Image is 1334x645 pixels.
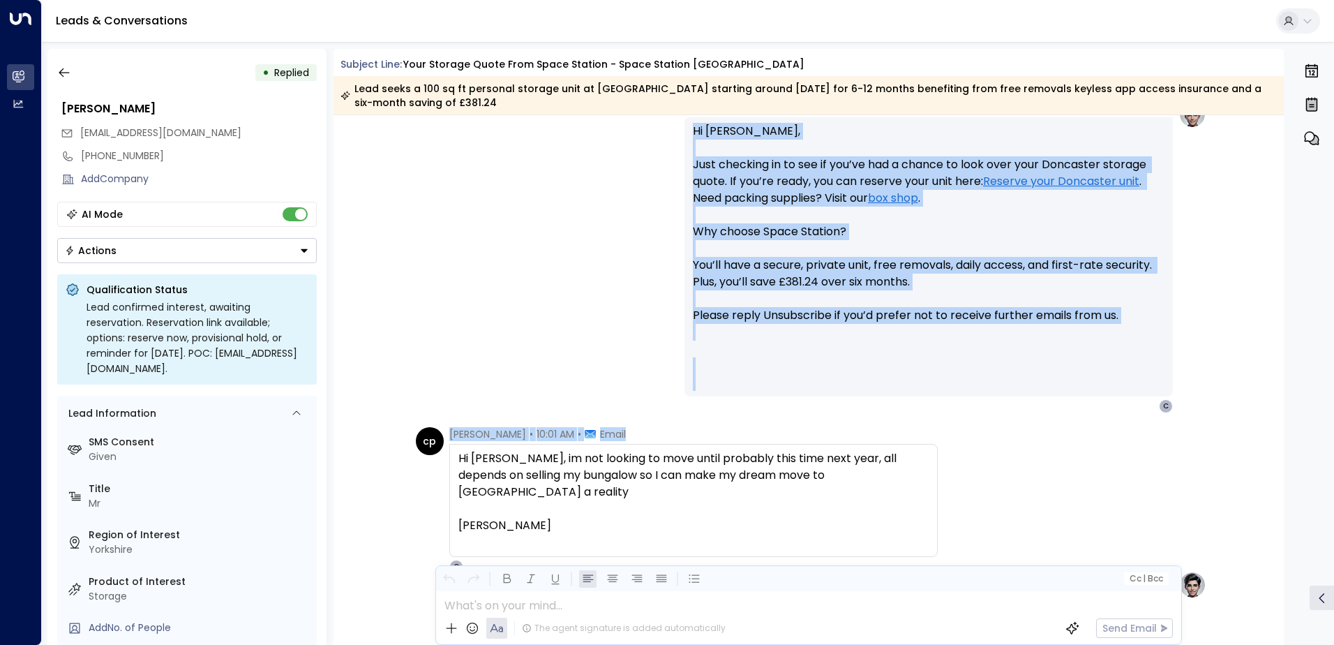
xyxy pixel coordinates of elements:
[1178,571,1206,599] img: profile-logo.png
[1143,574,1146,584] span: |
[458,450,929,501] div: Hi [PERSON_NAME], im not looking to move until probably this time next year, all depends on selli...
[578,427,581,441] span: •
[65,244,117,257] div: Actions
[693,123,1164,341] p: Hi [PERSON_NAME], Just checking in to see if you’ve had a chance to look over your Doncaster stor...
[89,542,311,557] div: Yorkshire
[89,450,311,464] div: Given
[403,57,804,72] div: Your storage quote from Space Station - Space Station [GEOGRAPHIC_DATA]
[458,517,929,534] div: [PERSON_NAME]
[89,435,311,450] label: SMS Consent
[1123,572,1168,586] button: Cc|Bcc
[262,60,269,85] div: •
[57,238,317,263] div: Button group with a nested menu
[61,101,317,117] div: [PERSON_NAME]
[89,482,311,496] label: Title
[89,621,311,635] div: AddNo. of People
[89,589,311,604] div: Storage
[56,13,188,29] a: Leads & Conversations
[82,207,123,221] div: AI Mode
[983,173,1139,190] a: Reserve your Doncaster unit
[416,427,444,455] div: cp
[89,574,311,589] label: Product of Interest
[80,126,241,140] span: [EMAIL_ADDRESS][DOMAIN_NAME]
[868,190,918,207] a: box shop
[1159,399,1173,413] div: C
[449,427,526,441] span: [PERSON_NAME]
[1129,574,1162,584] span: Cc Bcc
[274,66,309,80] span: Replied
[89,528,311,542] label: Region of Interest
[449,560,463,574] div: O
[340,57,402,71] span: Subject Line:
[537,427,574,441] span: 10:01 AM
[80,126,241,140] span: chrispollard48@gmail.com
[522,622,726,635] div: The agent signature is added automatically
[340,82,1276,110] div: Lead seeks a 100 sq ft personal storage unit at [GEOGRAPHIC_DATA] starting around [DATE] for 6-12...
[465,570,482,588] button: Redo
[63,406,156,421] div: Lead Information
[81,172,317,186] div: AddCompany
[530,427,533,441] span: •
[600,427,626,441] span: Email
[440,570,458,588] button: Undo
[89,496,311,511] div: Mr
[87,299,308,376] div: Lead confirmed interest, awaiting reservation. Reservation link available; options: reserve now, ...
[87,283,308,297] p: Qualification Status
[57,238,317,263] button: Actions
[81,149,317,163] div: [PHONE_NUMBER]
